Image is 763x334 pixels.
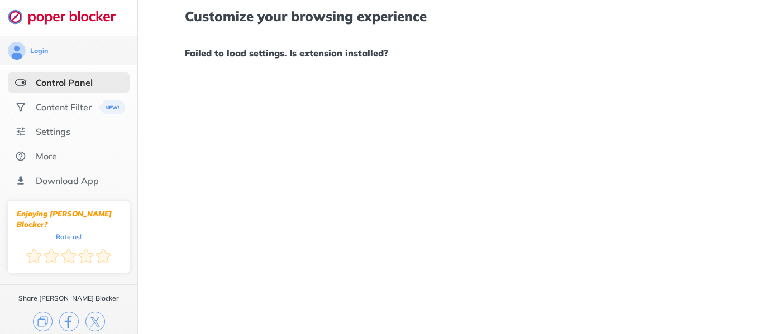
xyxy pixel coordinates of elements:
[59,312,79,331] img: facebook.svg
[30,46,48,55] div: Login
[8,42,26,60] img: avatar.svg
[85,312,105,331] img: x.svg
[36,126,70,137] div: Settings
[36,151,57,162] div: More
[185,9,716,23] h1: Customize your browsing experience
[36,175,99,186] div: Download App
[18,294,119,303] div: Share [PERSON_NAME] Blocker
[36,101,92,113] div: Content Filter
[36,77,93,88] div: Control Panel
[17,209,121,230] div: Enjoying [PERSON_NAME] Blocker?
[98,100,126,114] img: menuBanner.svg
[56,234,82,239] div: Rate us!
[8,9,128,25] img: logo-webpage.svg
[15,77,26,88] img: features-selected.svg
[185,46,716,60] h1: Failed to load settings. Is extension installed?
[15,175,26,186] img: download-app.svg
[33,312,53,331] img: copy.svg
[15,151,26,162] img: about.svg
[15,101,26,113] img: social.svg
[15,126,26,137] img: settings.svg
